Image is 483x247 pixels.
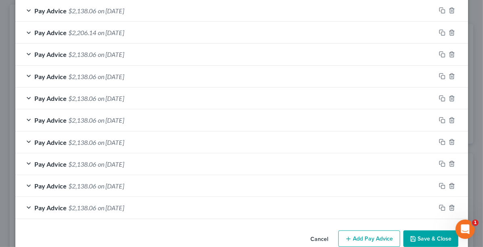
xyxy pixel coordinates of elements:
[98,182,124,190] span: on [DATE]
[69,29,97,36] span: $2,206.14
[98,73,124,80] span: on [DATE]
[35,29,67,36] span: Pay Advice
[472,220,479,226] span: 1
[69,7,97,15] span: $2,138.06
[35,94,67,102] span: Pay Advice
[69,50,97,58] span: $2,138.06
[69,160,97,168] span: $2,138.06
[69,94,97,102] span: $2,138.06
[35,182,67,190] span: Pay Advice
[35,50,67,58] span: Pay Advice
[98,29,124,36] span: on [DATE]
[98,138,124,146] span: on [DATE]
[98,94,124,102] span: on [DATE]
[98,7,124,15] span: on [DATE]
[98,50,124,58] span: on [DATE]
[69,182,97,190] span: $2,138.06
[35,7,67,15] span: Pay Advice
[35,73,67,80] span: Pay Advice
[69,138,97,146] span: $2,138.06
[456,220,475,239] iframe: Intercom live chat
[69,116,97,124] span: $2,138.06
[69,73,97,80] span: $2,138.06
[35,204,67,211] span: Pay Advice
[98,160,124,168] span: on [DATE]
[35,116,67,124] span: Pay Advice
[35,160,67,168] span: Pay Advice
[35,138,67,146] span: Pay Advice
[98,116,124,124] span: on [DATE]
[69,204,97,211] span: $2,138.06
[98,204,124,211] span: on [DATE]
